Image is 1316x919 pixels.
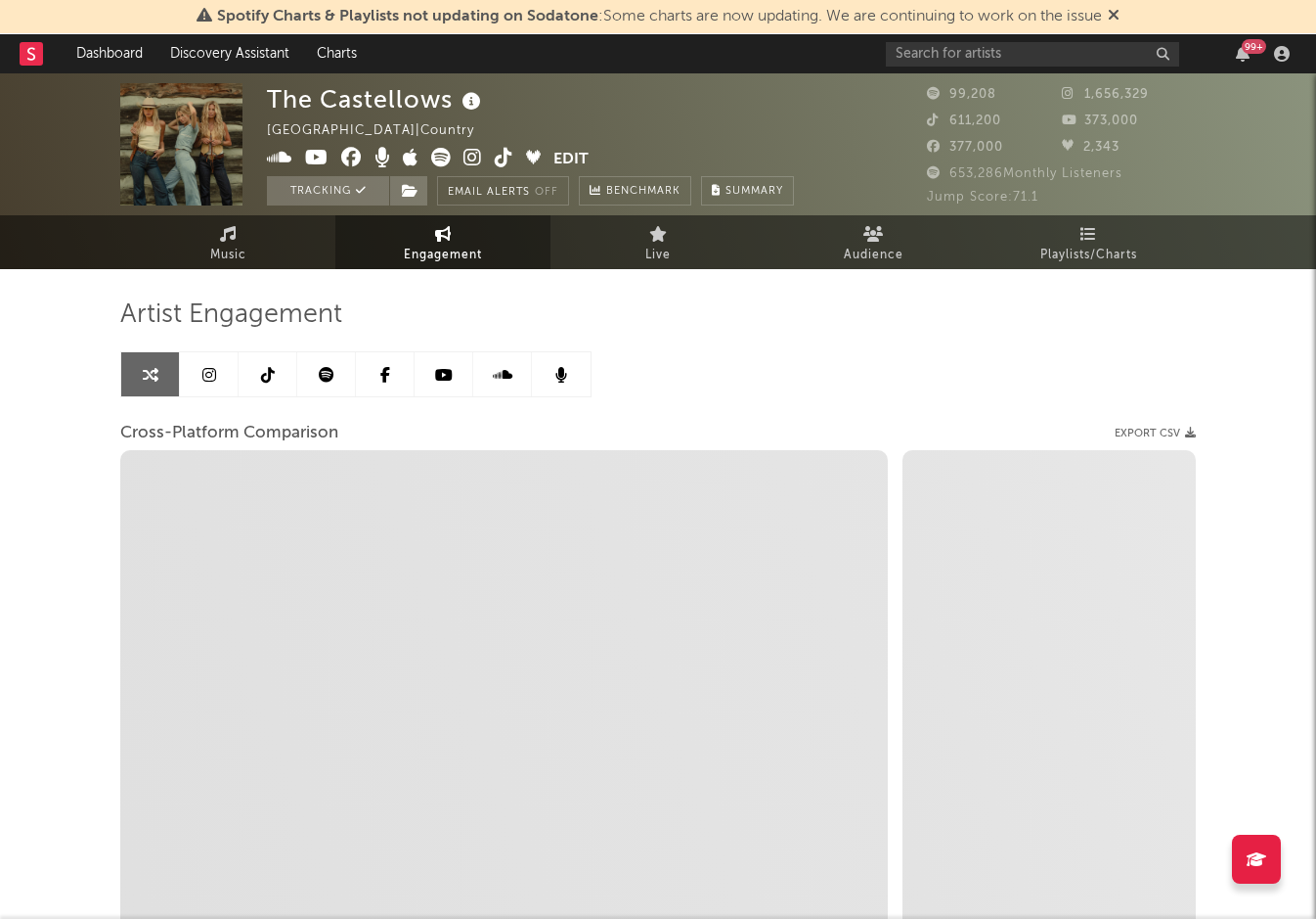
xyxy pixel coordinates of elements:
button: 99+ [1236,46,1250,62]
input: Search for artists [886,42,1179,67]
span: Audience [844,244,903,267]
button: Tracking [267,176,389,206]
a: Engagement [335,215,550,269]
a: Playlists/Charts [981,215,1196,269]
a: Dashboard [63,34,156,73]
span: 377,000 [927,141,1003,154]
span: Engagement [404,244,482,267]
div: [GEOGRAPHIC_DATA] | Country [267,119,497,143]
span: Benchmark [606,180,680,204]
span: Spotify Charts & Playlists not updating on Sodatone [217,9,598,24]
span: Dismiss [1108,9,1119,24]
span: : Some charts are now updating. We are continuing to work on the issue [217,9,1102,24]
button: Summary [701,176,794,206]
div: The Castellows [267,83,486,115]
button: Edit [553,148,589,172]
span: 611,200 [927,115,1001,127]
a: Audience [766,215,981,269]
a: Discovery Assistant [156,34,303,73]
div: 99 + [1242,39,1266,54]
a: Music [120,215,335,269]
span: Artist Engagement [120,303,342,327]
span: 653,286 Monthly Listeners [927,167,1122,180]
span: Music [210,244,246,267]
span: 2,343 [1062,141,1119,154]
a: Charts [303,34,371,73]
span: Jump Score: 71.1 [927,191,1038,204]
em: Off [535,187,558,198]
a: Benchmark [579,176,691,206]
a: Live [550,215,766,269]
span: 1,656,329 [1062,88,1149,101]
span: Summary [725,186,783,197]
button: Email AlertsOff [437,176,569,206]
span: Playlists/Charts [1040,244,1137,267]
span: 99,208 [927,88,996,101]
span: Live [645,244,671,267]
span: Cross-Platform Comparison [120,422,338,445]
span: 373,000 [1062,115,1138,127]
button: Export CSV [1115,428,1196,439]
